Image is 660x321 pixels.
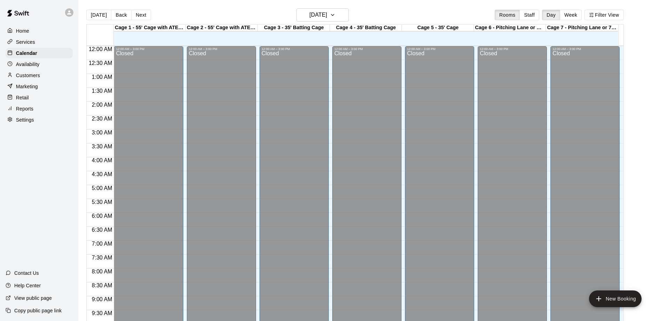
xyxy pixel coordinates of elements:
a: Reports [6,104,73,114]
p: Marketing [16,83,38,90]
button: Day [542,10,560,20]
p: Retail [16,94,29,101]
a: Home [6,26,73,36]
div: Cage 4 - 35' Batting Cage [330,25,402,31]
button: Staff [519,10,539,20]
p: Reports [16,105,33,112]
span: 6:30 AM [90,227,114,233]
span: 6:00 AM [90,213,114,219]
p: Home [16,27,29,34]
p: Customers [16,72,40,79]
span: 5:00 AM [90,185,114,191]
p: Copy public page link [14,307,62,314]
button: add [589,290,642,307]
div: Cage 3 - 35' Batting Cage [258,25,330,31]
span: 12:00 AM [87,46,114,52]
div: 12:00 AM – 3:00 PM [262,47,327,51]
p: Settings [16,116,34,123]
div: 12:00 AM – 3:00 PM [407,47,472,51]
h6: [DATE] [309,10,327,20]
p: Services [16,39,35,46]
div: Cage 1 - 55' Cage with ATEC M3X 2.0 Baseball Pitching Machine [114,25,186,31]
div: Cage 5 - 35' Cage [402,25,474,31]
span: 1:30 AM [90,88,114,94]
div: 12:00 AM – 3:00 PM [480,47,545,51]
div: 12:00 AM – 3:00 PM [334,47,399,51]
p: Contact Us [14,270,39,277]
div: Cage 6 - Pitching Lane or Hitting (35' Cage) [474,25,546,31]
span: 9:00 AM [90,296,114,302]
button: Week [560,10,582,20]
button: Back [111,10,132,20]
span: 3:00 AM [90,130,114,135]
span: 8:30 AM [90,282,114,288]
span: 5:30 AM [90,199,114,205]
span: 2:30 AM [90,116,114,122]
div: Cage 7 - Pitching Lane or 70' Cage for live at-bats [546,25,618,31]
div: Cage 2 - 55' Cage with ATEC M3X 2.0 Baseball Pitching Machine [186,25,258,31]
button: [DATE] [296,8,349,22]
span: 8:00 AM [90,269,114,274]
span: 4:00 AM [90,157,114,163]
p: View public page [14,295,52,302]
span: 4:30 AM [90,171,114,177]
p: Availability [16,61,40,68]
a: Settings [6,115,73,125]
span: 2:00 AM [90,102,114,108]
a: Retail [6,92,73,103]
a: Customers [6,70,73,81]
button: Filter View [585,10,623,20]
a: Marketing [6,81,73,92]
span: 9:30 AM [90,310,114,316]
div: 12:00 AM – 3:00 PM [552,47,618,51]
a: Services [6,37,73,47]
span: 7:00 AM [90,241,114,247]
a: Availability [6,59,73,69]
span: 1:00 AM [90,74,114,80]
button: Next [131,10,151,20]
span: 3:30 AM [90,143,114,149]
p: Calendar [16,50,37,57]
span: 12:30 AM [87,60,114,66]
div: 12:00 AM – 3:00 PM [189,47,254,51]
div: 12:00 AM – 3:00 PM [116,47,181,51]
button: Rooms [495,10,520,20]
p: Help Center [14,282,41,289]
button: [DATE] [86,10,111,20]
a: Calendar [6,48,73,58]
span: 7:30 AM [90,255,114,261]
